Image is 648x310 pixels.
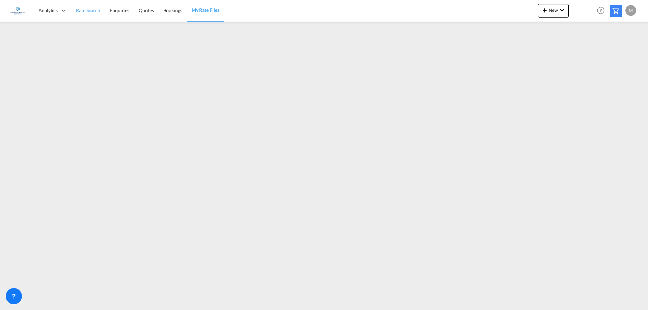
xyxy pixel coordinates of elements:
[10,3,25,18] img: 6a2c35f0b7c411ef99d84d375d6e7407.jpg
[541,7,566,13] span: New
[192,7,219,13] span: My Rate Files
[595,5,610,17] div: Help
[595,5,606,16] span: Help
[110,7,129,13] span: Enquiries
[163,7,182,13] span: Bookings
[625,5,636,16] div: M
[558,6,566,14] md-icon: icon-chevron-down
[76,7,100,13] span: Rate Search
[139,7,154,13] span: Quotes
[538,4,569,18] button: icon-plus 400-fgNewicon-chevron-down
[541,6,549,14] md-icon: icon-plus 400-fg
[38,7,58,14] span: Analytics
